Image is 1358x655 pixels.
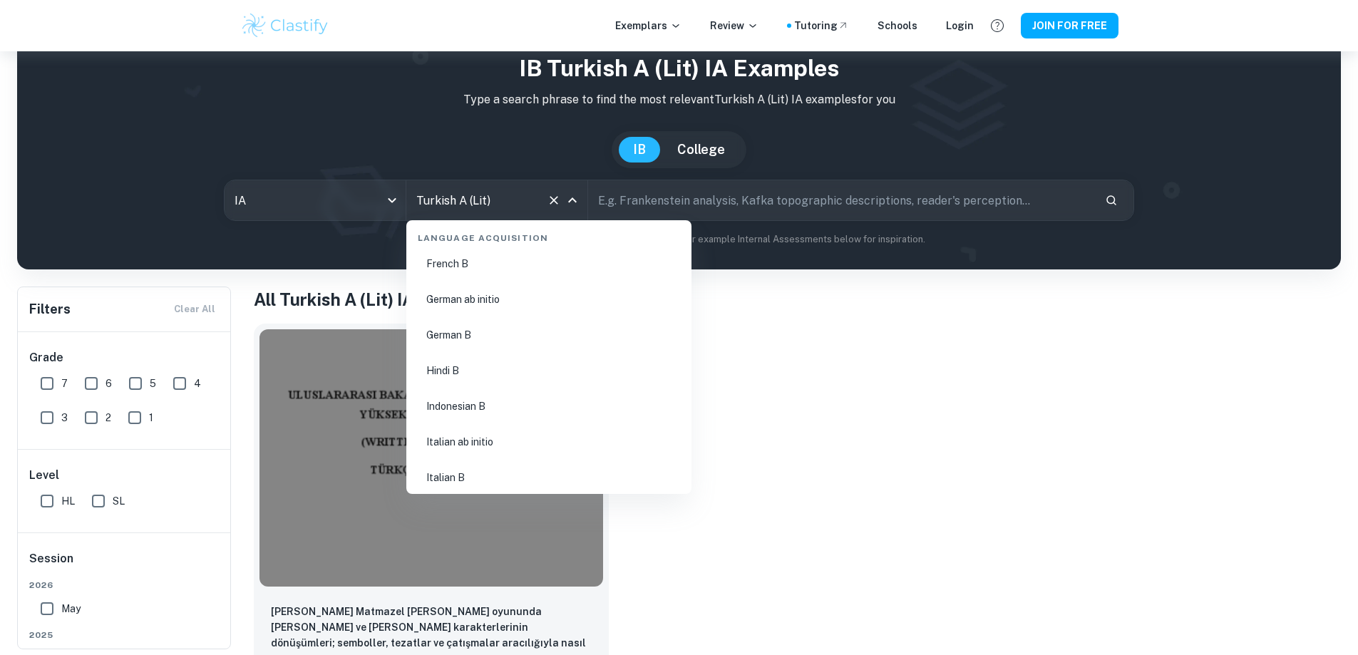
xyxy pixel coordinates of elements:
[710,18,758,33] p: Review
[61,376,68,391] span: 7
[544,190,564,210] button: Clear
[61,601,81,617] span: May
[150,376,156,391] span: 5
[106,376,112,391] span: 6
[113,493,125,509] span: SL
[29,349,220,366] h6: Grade
[412,220,686,250] div: Language Acquisition
[412,354,686,387] li: Hindi B
[194,376,201,391] span: 4
[271,604,592,652] p: August Strindberg’in Matmazel Julie adlı oyununda Jean ve Julie karakterlerinin dönüşümleri; semb...
[794,18,849,33] a: Tutoring
[412,283,686,316] li: German ab initio
[29,579,220,592] span: 2026
[412,461,686,494] li: Italian B
[29,550,220,579] h6: Session
[412,426,686,458] li: Italian ab initio
[254,287,1341,312] h1: All Turkish A (Lit) IA Examples
[619,137,660,163] button: IB
[61,493,75,509] span: HL
[1021,13,1118,38] button: JOIN FOR FREE
[562,190,582,210] button: Close
[946,18,974,33] a: Login
[663,137,739,163] button: College
[106,410,111,426] span: 2
[1099,188,1123,212] button: Search
[61,410,68,426] span: 3
[29,467,220,484] h6: Level
[225,180,406,220] div: IA
[29,232,1329,247] p: Not sure what to search for? You can always look through our example Internal Assessments below f...
[29,51,1329,86] h1: IB Turkish A (Lit) IA examples
[29,629,220,641] span: 2025
[259,329,603,587] img: Turkish A (Lit) IA example thumbnail: August Strindberg’in Matmazel Julie adlı
[412,247,686,280] li: French B
[29,91,1329,108] p: Type a search phrase to find the most relevant Turkish A (Lit) IA examples for you
[878,18,917,33] a: Schools
[615,18,681,33] p: Exemplars
[240,11,331,40] img: Clastify logo
[412,390,686,423] li: Indonesian B
[588,180,1094,220] input: E.g. Frankenstein analysis, Kafka topographic descriptions, reader's perception...
[985,14,1009,38] button: Help and Feedback
[412,319,686,351] li: German B
[149,410,153,426] span: 1
[29,299,71,319] h6: Filters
